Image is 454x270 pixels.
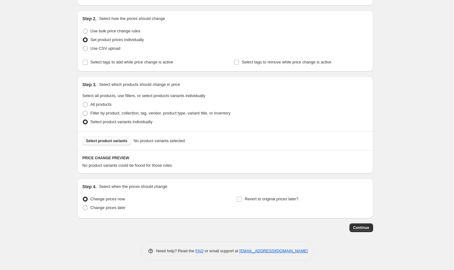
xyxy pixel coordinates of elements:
[82,156,368,161] h6: PRICE CHANGE PREVIEW
[99,16,165,22] p: Select how the prices should change
[91,37,144,42] span: Set product prices individually
[204,249,239,253] span: or email support at
[99,81,180,88] p: Select which products should change in price
[82,81,97,88] h2: Step 3.
[82,163,173,168] span: No product variants could be found for those rules.
[156,249,196,253] span: Need help? Read the
[82,16,97,22] h2: Step 2.
[133,138,185,144] span: No product variants selected
[91,205,126,210] span: Change prices later
[82,184,97,190] h2: Step 4.
[242,60,331,64] span: Select tags to remove while price change is active
[91,29,140,33] span: Use bulk price change rules
[91,60,173,64] span: Select tags to add while price change is active
[91,102,112,107] span: All products
[91,197,125,201] span: Change prices now
[86,138,128,143] span: Select product variants
[195,249,204,253] a: FAQ
[82,93,205,98] span: Select all products, use filters, or select products variants individually
[91,111,231,115] span: Filter by product, collection, tag, vendor, product type, variant title, or inventory
[82,137,131,145] button: Select product variants
[91,46,120,51] span: Use CSV upload
[239,249,308,253] a: [EMAIL_ADDRESS][DOMAIN_NAME]
[245,197,298,201] span: Revert to original prices later?
[353,225,369,230] span: Continue
[349,223,373,232] button: Continue
[99,184,167,190] p: Select when the prices should change
[91,119,152,124] span: Select product variants individually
